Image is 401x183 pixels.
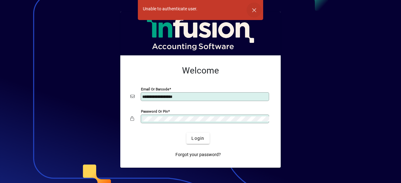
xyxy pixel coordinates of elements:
[143,6,197,12] div: Unable to authenticate user.
[173,149,223,160] a: Forgot your password?
[175,151,221,158] span: Forgot your password?
[141,87,169,91] mat-label: Email or Barcode
[191,135,204,142] span: Login
[130,65,271,76] h2: Welcome
[247,3,262,18] button: Dismiss
[141,109,168,114] mat-label: Password or Pin
[186,133,209,144] button: Login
